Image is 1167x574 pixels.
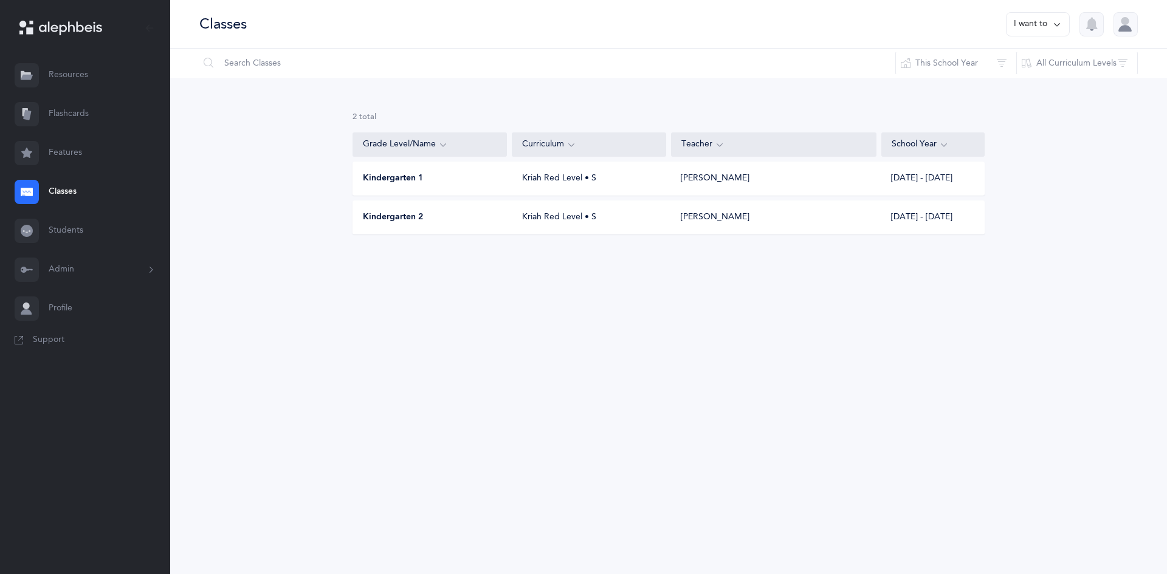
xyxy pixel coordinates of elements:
span: Kindergarten 2 [363,211,423,224]
button: This School Year [895,49,1017,78]
span: Kindergarten 1 [363,173,423,185]
iframe: Drift Widget Chat Controller [1106,513,1152,559]
div: Curriculum [522,138,656,151]
div: [DATE] - [DATE] [881,173,984,185]
div: Grade Level/Name [363,138,497,151]
div: Teacher [681,138,866,151]
button: All Curriculum Levels [1016,49,1138,78]
div: [PERSON_NAME] [681,173,749,185]
button: I want to [1006,12,1070,36]
div: School Year [892,138,974,151]
div: Classes [199,14,247,34]
div: [DATE] - [DATE] [881,211,984,224]
div: [PERSON_NAME] [681,211,749,224]
div: 2 [353,112,985,123]
div: Kriah Red Level • S [512,173,667,185]
span: Support [33,334,64,346]
span: total [359,112,376,121]
div: Kriah Red Level • S [512,211,667,224]
input: Search Classes [199,49,896,78]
